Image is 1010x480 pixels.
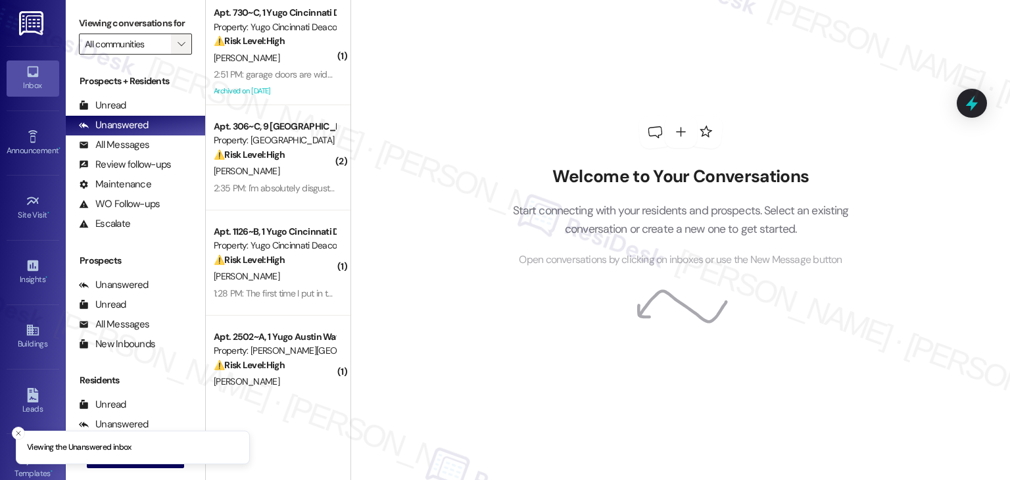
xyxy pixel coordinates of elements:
[27,442,132,454] p: Viewing the Unanswered inbox
[47,208,49,218] span: •
[214,359,285,371] strong: ⚠️ Risk Level: High
[214,20,335,34] div: Property: Yugo Cincinnati Deacon
[51,467,53,476] span: •
[79,99,126,112] div: Unread
[59,144,60,153] span: •
[7,384,59,420] a: Leads
[85,34,171,55] input: All communities
[66,74,205,88] div: Prospects + Residents
[214,52,279,64] span: [PERSON_NAME]
[212,83,337,99] div: Archived on [DATE]
[79,337,155,351] div: New Inbounds
[66,373,205,387] div: Residents
[79,278,149,292] div: Unanswered
[79,418,149,431] div: Unanswered
[214,182,713,194] div: 2:35 PM: I'm absolutely disgusted that you as a apartment complex are willing to accept tenants w...
[79,118,149,132] div: Unanswered
[45,273,47,282] span: •
[493,166,869,187] h2: Welcome to Your Conversations
[214,225,335,239] div: Apt. 1126~B, 1 Yugo Cincinnati Deacon
[214,149,285,160] strong: ⚠️ Risk Level: High
[79,197,160,211] div: WO Follow-ups
[493,201,869,239] p: Start connecting with your residents and prospects. Select an existing conversation or create a n...
[7,60,59,96] a: Inbox
[519,252,842,268] span: Open conversations by clicking on inboxes or use the New Message button
[214,344,335,358] div: Property: [PERSON_NAME][GEOGRAPHIC_DATA]
[66,254,205,268] div: Prospects
[214,133,335,147] div: Property: [GEOGRAPHIC_DATA]
[79,158,171,172] div: Review follow-ups
[79,398,126,412] div: Unread
[7,254,59,290] a: Insights •
[79,138,149,152] div: All Messages
[19,11,46,36] img: ResiDesk Logo
[214,270,279,282] span: [PERSON_NAME]
[214,254,285,266] strong: ⚠️ Risk Level: High
[214,165,279,177] span: [PERSON_NAME]
[214,330,335,344] div: Apt. 2502~A, 1 Yugo Austin Waterloo
[79,178,151,191] div: Maintenance
[214,287,820,299] div: 1:28 PM: The first time I put in the order they came and fixed the bottom of the fridge but said ...
[178,39,185,49] i: 
[214,120,335,133] div: Apt. 306~C, 9 [GEOGRAPHIC_DATA]
[12,427,25,440] button: Close toast
[214,375,279,387] span: [PERSON_NAME]
[7,319,59,354] a: Buildings
[79,318,149,331] div: All Messages
[79,298,126,312] div: Unread
[79,13,192,34] label: Viewing conversations for
[214,6,335,20] div: Apt. 730~C, 1 Yugo Cincinnati Deacon
[214,35,285,47] strong: ⚠️ Risk Level: High
[214,239,335,252] div: Property: Yugo Cincinnati Deacon
[79,217,130,231] div: Escalate
[7,190,59,226] a: Site Visit •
